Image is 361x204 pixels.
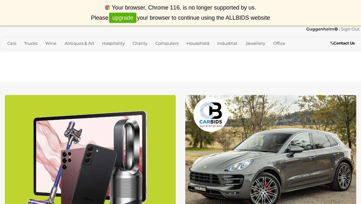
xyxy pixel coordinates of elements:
span: | [339,26,340,31]
a: Office [271,38,288,49]
a: Charity [130,38,150,49]
b: Contact Us [331,41,355,45]
a: Contact Us [331,40,356,47]
a: Jewellery [243,38,268,49]
a: Computers [153,38,181,49]
a: [GEOGRAPHIC_DATA] [26,49,76,59]
a: Hospitality [100,38,127,49]
a: Trucks [22,38,40,49]
a: upgrade [109,13,136,23]
a: Sports [5,49,23,59]
a: Guggenheim [306,26,339,31]
a: Cars [5,38,19,49]
a: Antiques & Art [62,38,97,49]
a: Industrial [215,38,240,49]
strong: Guggenheim [306,26,338,31]
a: Household [184,38,212,49]
a: Wine [43,38,59,49]
a: Sign Out [341,26,359,31]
